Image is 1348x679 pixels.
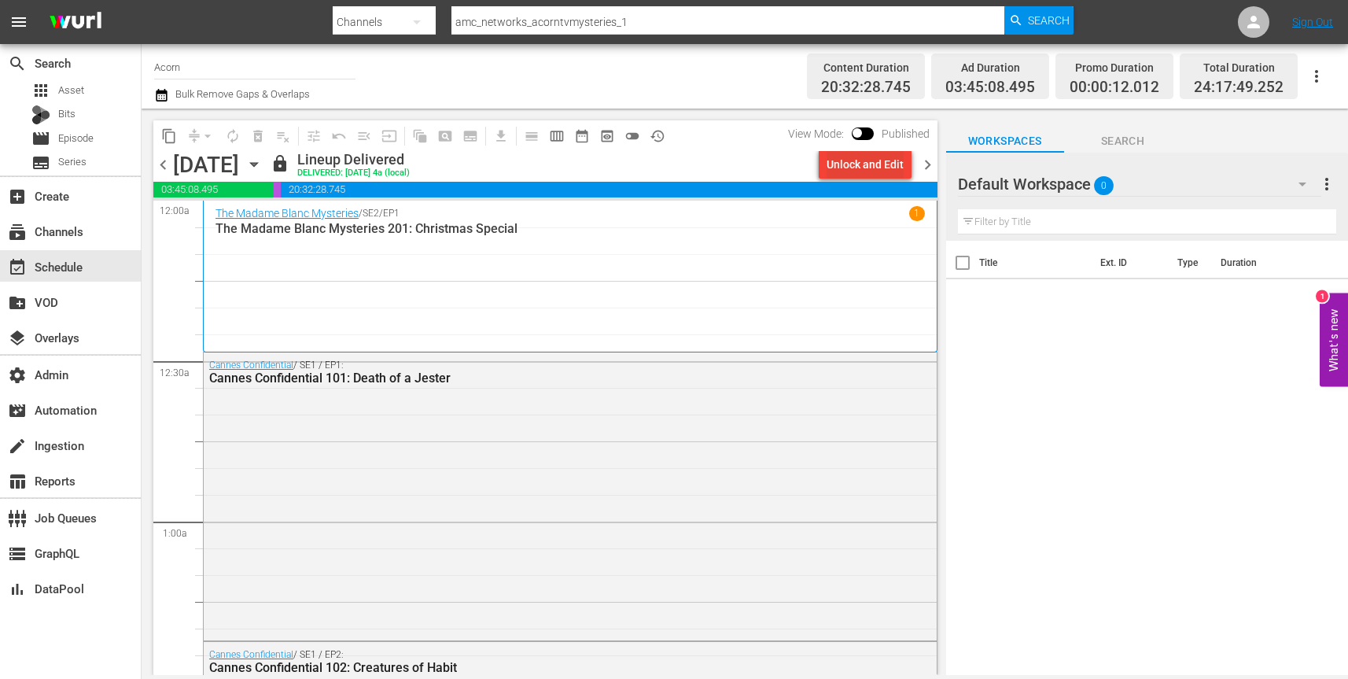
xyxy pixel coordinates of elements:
[544,124,569,149] span: Week Calendar View
[31,129,50,148] span: Episode
[569,124,595,149] span: Month Calendar View
[273,182,281,197] span: 00:00:12.012
[383,208,400,219] p: EP1
[209,649,846,675] div: / SE1 / EP2:
[624,128,640,144] span: toggle_off
[271,124,296,149] span: Clear Lineup
[433,124,458,149] span: Create Search Block
[297,168,410,179] div: DELIVERED: [DATE] 4a (local)
[1194,57,1284,79] div: Total Duration
[8,293,27,312] span: VOD
[1317,165,1336,203] button: more_vert
[173,88,310,100] span: Bulk Remove Gaps & Overlaps
[58,154,87,170] span: Series
[780,127,852,140] span: View Mode:
[281,182,937,197] span: 20:32:28.745
[918,155,937,175] span: chevron_right
[946,131,1064,151] span: Workspaces
[599,128,615,144] span: preview_outlined
[31,105,50,124] div: Bits
[8,580,27,599] span: DataPool
[182,124,220,149] span: Remove Gaps & Overlaps
[549,128,565,144] span: calendar_view_week_outlined
[1194,79,1284,97] span: 24:17:49.252
[1070,57,1159,79] div: Promo Duration
[483,120,514,151] span: Download as CSV
[8,223,27,242] span: Channels
[31,81,50,100] span: Asset
[215,207,359,220] a: The Madame Blanc Mysteries
[1070,79,1159,97] span: 00:00:12.012
[645,124,670,149] span: View History
[8,472,27,491] span: Reports
[209,660,846,675] div: Cannes Confidential 102: Creatures of Habit
[914,208,919,219] p: 1
[173,152,239,178] div: [DATE]
[297,151,410,168] div: Lineup Delivered
[153,182,273,197] span: 03:45:08.495
[650,128,665,144] span: history_outlined
[58,83,84,98] span: Asset
[153,155,173,175] span: chevron_left
[8,258,27,277] span: Schedule
[326,124,352,149] span: Revert to Primary Episode
[31,153,50,172] span: Series
[359,208,363,219] p: /
[58,106,76,122] span: Bits
[8,54,27,73] span: Search
[8,187,27,206] span: Create
[574,128,590,144] span: date_range_outlined
[161,128,177,144] span: content_copy
[1211,241,1306,285] th: Duration
[209,360,293,371] a: Cannes Confidential
[377,124,402,149] span: Update Metadata from Key Asset
[157,124,182,149] span: Copy Lineup
[8,437,27,456] span: Ingestion
[620,124,645,149] span: 24 hours Lineup View is OFF
[1320,293,1348,386] button: Open Feedback Widget
[1094,169,1114,202] span: 0
[1028,6,1070,35] span: Search
[945,79,1035,97] span: 03:45:08.495
[827,150,904,179] div: Unlock and Edit
[1091,241,1168,285] th: Ext. ID
[1317,175,1336,194] span: more_vert
[514,120,544,151] span: Day Calendar View
[595,124,620,149] span: View Backup
[1004,6,1074,35] button: Search
[215,221,925,236] p: The Madame Blanc Mysteries 201: Christmas Special
[245,124,271,149] span: Select an event to delete
[402,120,433,151] span: Refresh All Search Blocks
[8,544,27,563] span: GraphQL
[1168,241,1211,285] th: Type
[38,4,113,41] img: ans4CAIJ8jUAAAAAAAAAAAAAAAAAAAAAAAAgQb4GAAAAAAAAAAAAAAAAAAAAAAAAJMjXAAAAAAAAAAAAAAAAAAAAAAAAgAT5G...
[8,329,27,348] span: Overlays
[209,649,293,660] a: Cannes Confidential
[209,371,846,386] div: Cannes Confidential 101: Death of a Jester
[8,401,27,420] span: Automation
[821,79,911,97] span: 20:32:28.745
[296,120,326,151] span: Customize Events
[821,57,911,79] div: Content Duration
[819,150,912,179] button: Unlock and Edit
[209,360,846,386] div: / SE1 / EP1:
[9,13,28,31] span: menu
[220,124,245,149] span: Loop Content
[458,124,483,149] span: Create Series Block
[363,208,383,219] p: SE2 /
[1316,290,1328,302] div: 1
[945,57,1035,79] div: Ad Duration
[1292,16,1333,28] a: Sign Out
[979,241,1092,285] th: Title
[1064,131,1182,151] span: Search
[874,127,937,140] span: Published
[8,366,27,385] span: Admin
[352,124,377,149] span: Fill episodes with ad slates
[271,154,289,173] span: lock
[58,131,94,146] span: Episode
[852,127,863,138] span: Toggle to switch from Published to Draft view.
[958,162,1321,206] div: Default Workspace
[8,509,27,528] span: Job Queues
